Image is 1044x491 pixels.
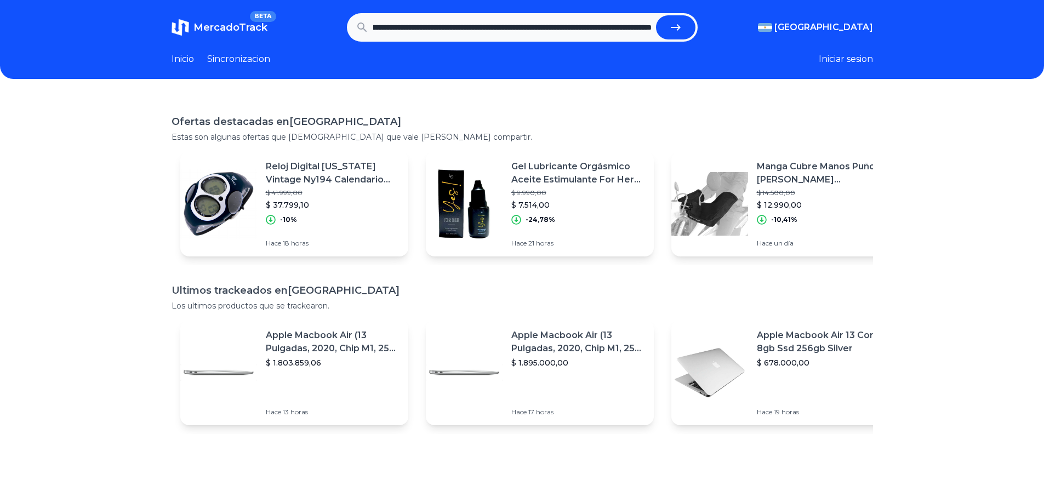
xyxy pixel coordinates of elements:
[526,215,555,224] p: -24,78%
[511,199,645,210] p: $ 7.514,00
[511,160,645,186] p: Gel Lubricante Orgásmico Aceite Estimulante For Her Oleo
[511,189,645,197] p: $ 9.990,00
[280,215,297,224] p: -10%
[757,329,891,355] p: Apple Macbook Air 13 Core I5 8gb Ssd 256gb Silver
[511,329,645,355] p: Apple Macbook Air (13 Pulgadas, 2020, Chip M1, 256 Gb De Ssd, 8 Gb De Ram) - Plata
[671,165,748,242] img: Featured image
[266,199,400,210] p: $ 37.799,10
[774,21,873,34] span: [GEOGRAPHIC_DATA]
[819,53,873,66] button: Iniciar sesion
[671,151,899,256] a: Featured imageManga Cubre Manos Puños [PERSON_NAME] Impermeable Spektor$ 14.500,00$ 12.990,00-10,...
[758,21,873,34] button: [GEOGRAPHIC_DATA]
[426,151,654,256] a: Featured imageGel Lubricante Orgásmico Aceite Estimulante For Her Oleo$ 9.990,00$ 7.514,00-24,78%...
[172,53,194,66] a: Inicio
[511,239,645,248] p: Hace 21 horas
[511,408,645,416] p: Hace 17 horas
[266,357,400,368] p: $ 1.803.859,06
[757,160,891,186] p: Manga Cubre Manos Puños [PERSON_NAME] Impermeable Spektor
[266,329,400,355] p: Apple Macbook Air (13 Pulgadas, 2020, Chip M1, 256 Gb De Ssd, 8 Gb De Ram) - Plata
[172,300,873,311] p: Los ultimos productos que se trackearon.
[266,160,400,186] p: Reloj Digital [US_STATE] Vintage Ny194 Calendario [PERSON_NAME] Plastico
[180,151,408,256] a: Featured imageReloj Digital [US_STATE] Vintage Ny194 Calendario [PERSON_NAME] Plastico$ 41.999,00...
[426,165,503,242] img: Featured image
[266,189,400,197] p: $ 41.999,00
[180,320,408,425] a: Featured imageApple Macbook Air (13 Pulgadas, 2020, Chip M1, 256 Gb De Ssd, 8 Gb De Ram) - Plata$...
[180,165,257,242] img: Featured image
[511,357,645,368] p: $ 1.895.000,00
[757,408,891,416] p: Hace 19 horas
[266,408,400,416] p: Hace 13 horas
[172,132,873,142] p: Estas son algunas ofertas que [DEMOGRAPHIC_DATA] que vale [PERSON_NAME] compartir.
[172,19,267,36] a: MercadoTrackBETA
[758,23,772,32] img: Argentina
[671,334,748,411] img: Featured image
[771,215,797,224] p: -10,41%
[266,239,400,248] p: Hace 18 horas
[172,283,873,298] h1: Ultimos trackeados en [GEOGRAPHIC_DATA]
[426,334,503,411] img: Featured image
[426,320,654,425] a: Featured imageApple Macbook Air (13 Pulgadas, 2020, Chip M1, 256 Gb De Ssd, 8 Gb De Ram) - Plata$...
[172,19,189,36] img: MercadoTrack
[757,199,891,210] p: $ 12.990,00
[172,114,873,129] h1: Ofertas destacadas en [GEOGRAPHIC_DATA]
[757,189,891,197] p: $ 14.500,00
[180,334,257,411] img: Featured image
[207,53,270,66] a: Sincronizacion
[193,21,267,33] span: MercadoTrack
[757,239,891,248] p: Hace un día
[250,11,276,22] span: BETA
[671,320,899,425] a: Featured imageApple Macbook Air 13 Core I5 8gb Ssd 256gb Silver$ 678.000,00Hace 19 horas
[757,357,891,368] p: $ 678.000,00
